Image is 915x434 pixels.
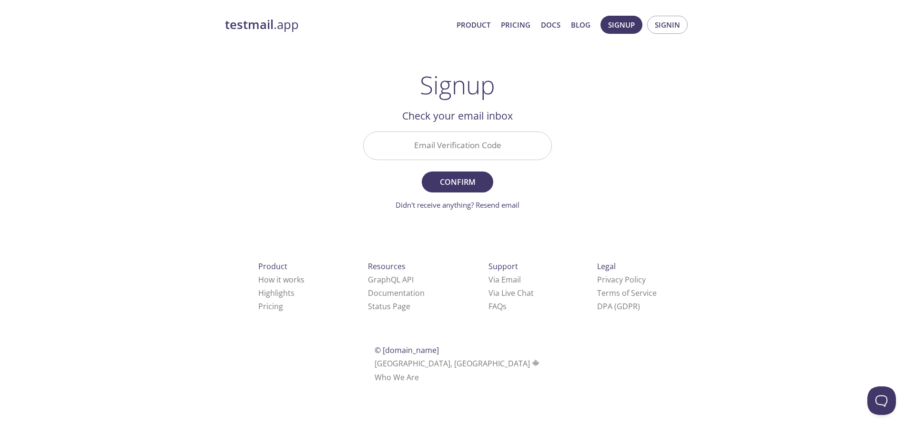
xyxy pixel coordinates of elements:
span: Product [258,261,287,272]
a: Via Email [488,274,521,285]
a: Status Page [368,301,410,312]
a: Privacy Policy [597,274,646,285]
span: [GEOGRAPHIC_DATA], [GEOGRAPHIC_DATA] [375,358,541,369]
button: Signin [647,16,688,34]
button: Signup [600,16,642,34]
span: Signin [655,19,680,31]
a: Pricing [501,19,530,31]
a: Blog [571,19,590,31]
strong: testmail [225,16,274,33]
a: Docs [541,19,560,31]
span: s [503,301,507,312]
a: Highlights [258,288,295,298]
a: Terms of Service [597,288,657,298]
a: Product [457,19,490,31]
span: Confirm [432,175,483,189]
a: testmail.app [225,17,449,33]
span: Signup [608,19,635,31]
h1: Signup [420,71,495,99]
a: Documentation [368,288,425,298]
a: GraphQL API [368,274,414,285]
a: How it works [258,274,305,285]
button: Confirm [422,172,493,192]
a: FAQ [488,301,507,312]
span: © [DOMAIN_NAME] [375,345,439,355]
a: Via Live Chat [488,288,534,298]
span: Resources [368,261,406,272]
span: Legal [597,261,616,272]
a: Pricing [258,301,283,312]
a: Who We Are [375,372,419,383]
iframe: Help Scout Beacon - Open [867,386,896,415]
a: Didn't receive anything? Resend email [396,200,519,210]
span: Support [488,261,518,272]
h2: Check your email inbox [363,108,552,124]
a: DPA (GDPR) [597,301,640,312]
